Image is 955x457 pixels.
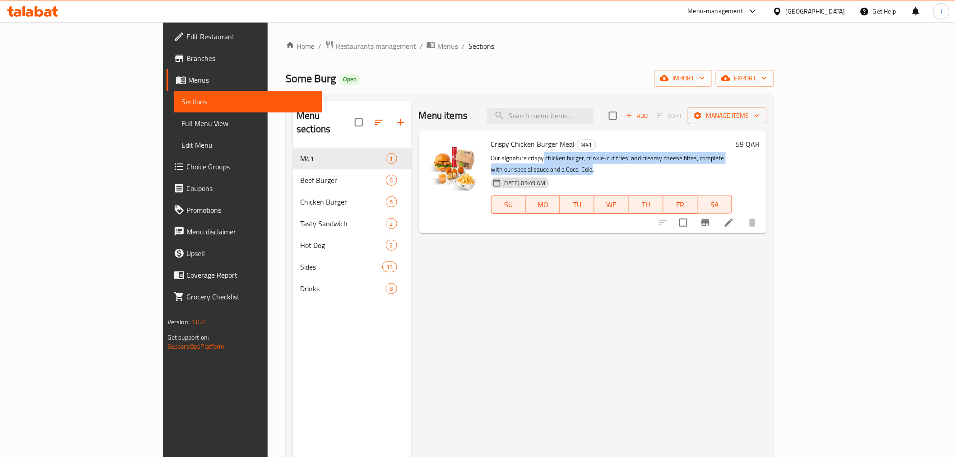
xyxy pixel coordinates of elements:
[167,221,322,242] a: Menu disclaimer
[186,270,315,280] span: Coverage Report
[603,106,622,125] span: Select section
[186,248,315,259] span: Upsell
[622,109,651,123] span: Add item
[293,148,411,169] div: M411
[386,176,397,185] span: 6
[667,198,694,211] span: FR
[186,183,315,194] span: Coupons
[167,47,322,69] a: Branches
[499,179,549,187] span: [DATE] 09:49 AM
[186,161,315,172] span: Choice Groups
[695,110,760,121] span: Manage items
[663,196,698,214] button: FR
[420,41,423,51] li: /
[723,73,767,84] span: export
[386,175,397,186] div: items
[181,96,315,107] span: Sections
[632,198,659,211] span: TH
[181,140,315,150] span: Edit Menu
[716,70,774,87] button: export
[186,205,315,215] span: Promotions
[577,140,596,150] span: M41
[786,6,845,16] div: [GEOGRAPHIC_DATA]
[390,112,412,133] button: Add section
[368,112,390,133] span: Sort sections
[695,212,716,233] button: Branch-specific-item
[293,256,411,278] div: Sides13
[564,198,591,211] span: TU
[491,137,575,151] span: Crispy Chicken Burger Meal
[526,196,560,214] button: MO
[325,40,416,52] a: Restaurants management
[167,177,322,199] a: Coupons
[598,198,625,211] span: WE
[167,199,322,221] a: Promotions
[736,138,760,150] h6: 59 QAR
[491,196,526,214] button: SU
[186,31,315,42] span: Edit Restaurant
[383,263,396,271] span: 13
[386,198,397,206] span: 6
[426,138,484,196] img: Crispy Chicken Burger Meal
[286,40,774,52] nav: breadcrumb
[386,283,397,294] div: items
[167,264,322,286] a: Coverage Report
[651,109,688,123] span: Select section first
[594,196,629,214] button: WE
[654,70,712,87] button: import
[495,198,522,211] span: SU
[462,41,465,51] li: /
[293,213,411,234] div: Tasty Sandwich2
[491,153,732,175] p: Our signature crispy chicken burger, crinkle-cut fries, and creamy cheese bites, complete with ou...
[339,75,360,83] span: Open
[941,6,942,16] span: I
[386,154,397,163] span: 1
[293,234,411,256] div: Hot Dog2
[529,198,556,211] span: MO
[386,219,397,228] span: 2
[300,153,385,164] span: M41
[181,118,315,129] span: Full Menu View
[293,169,411,191] div: Beef Burger6
[300,218,385,229] span: Tasty Sandwich
[191,316,205,328] span: 1.0.0
[622,109,651,123] button: Add
[339,74,360,85] div: Open
[742,212,763,233] button: delete
[427,40,458,52] a: Menus
[698,196,732,214] button: SA
[382,261,397,272] div: items
[300,175,385,186] span: Beef Burger
[349,113,368,132] span: Select all sections
[662,73,705,84] span: import
[674,213,693,232] span: Select to update
[167,242,322,264] a: Upsell
[300,196,385,207] span: Chicken Burger
[174,134,322,156] a: Edit Menu
[419,109,468,122] h2: Menu items
[167,286,322,308] a: Grocery Checklist
[300,261,382,272] span: Sides
[300,240,385,251] span: Hot Dog
[487,108,593,124] input: search
[293,191,411,213] div: Chicken Burger6
[174,112,322,134] a: Full Menu View
[386,153,397,164] div: items
[167,156,322,177] a: Choice Groups
[688,107,767,124] button: Manage items
[386,284,397,293] span: 8
[167,331,209,343] span: Get support on:
[300,283,385,294] span: Drinks
[167,69,322,91] a: Menus
[167,316,190,328] span: Version:
[437,41,458,51] span: Menus
[386,196,397,207] div: items
[701,198,728,211] span: SA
